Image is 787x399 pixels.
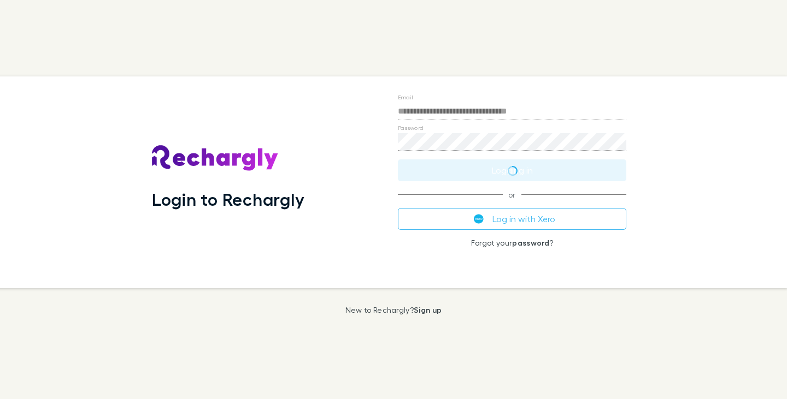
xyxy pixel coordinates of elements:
img: Xero's logo [474,214,484,224]
label: Email [398,93,413,101]
a: Sign up [414,305,442,314]
p: New to Rechargly? [345,306,442,314]
p: Forgot your ? [398,239,626,247]
img: Rechargly's Logo [152,145,279,171]
label: Password [398,123,424,132]
button: Logging in [398,159,626,181]
h1: Login to Rechargly [152,189,304,210]
button: Log in with Xero [398,208,626,230]
a: password [512,238,549,247]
